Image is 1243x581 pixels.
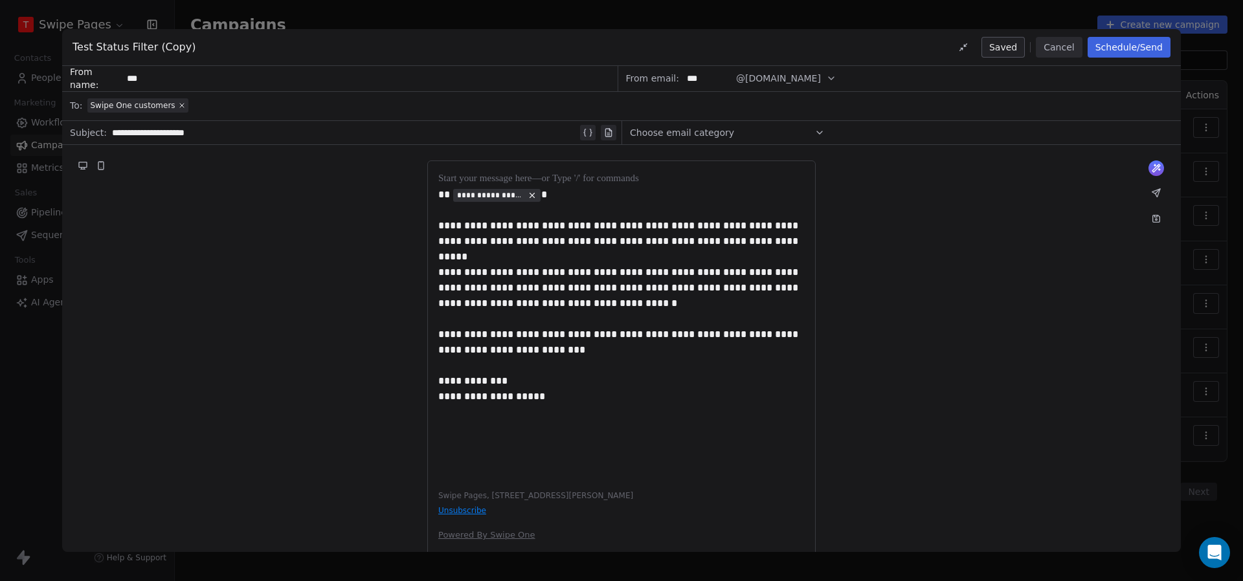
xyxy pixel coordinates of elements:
span: Subject: [70,126,107,143]
button: Saved [981,37,1025,58]
span: Choose email category [630,126,734,139]
span: From name: [70,65,122,91]
span: @[DOMAIN_NAME] [736,72,821,85]
span: Test Status Filter (Copy) [73,39,196,55]
button: Schedule/Send [1088,37,1170,58]
div: Open Intercom Messenger [1199,537,1230,568]
span: To: [70,99,82,112]
span: Swipe One customers [90,100,175,111]
span: From email: [626,72,679,85]
button: Cancel [1036,37,1082,58]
